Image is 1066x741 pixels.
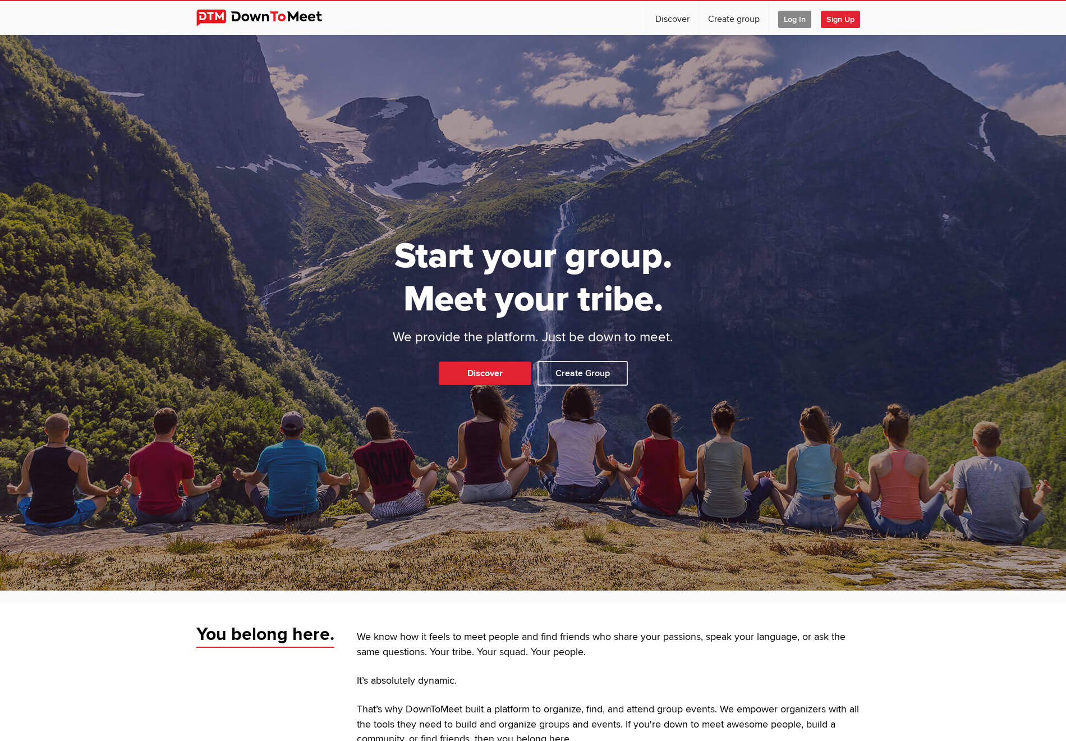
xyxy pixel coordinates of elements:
[821,11,860,28] span: Sign Up
[699,1,769,35] a: Create group
[196,10,339,26] img: DownToMeet
[351,235,715,321] h1: Start your group. Meet your tribe.
[821,1,869,35] a: Sign Up
[769,1,820,35] a: Log In
[357,674,870,689] p: It’s absolutely dynamic.
[196,623,334,648] span: You belong here.
[778,11,811,28] span: Log In
[646,1,699,35] a: Discover
[357,630,870,660] p: We know how it feels to meet people and find friends who share your passions, speak your language...
[439,362,531,385] a: Discover
[537,361,628,386] a: Create Group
